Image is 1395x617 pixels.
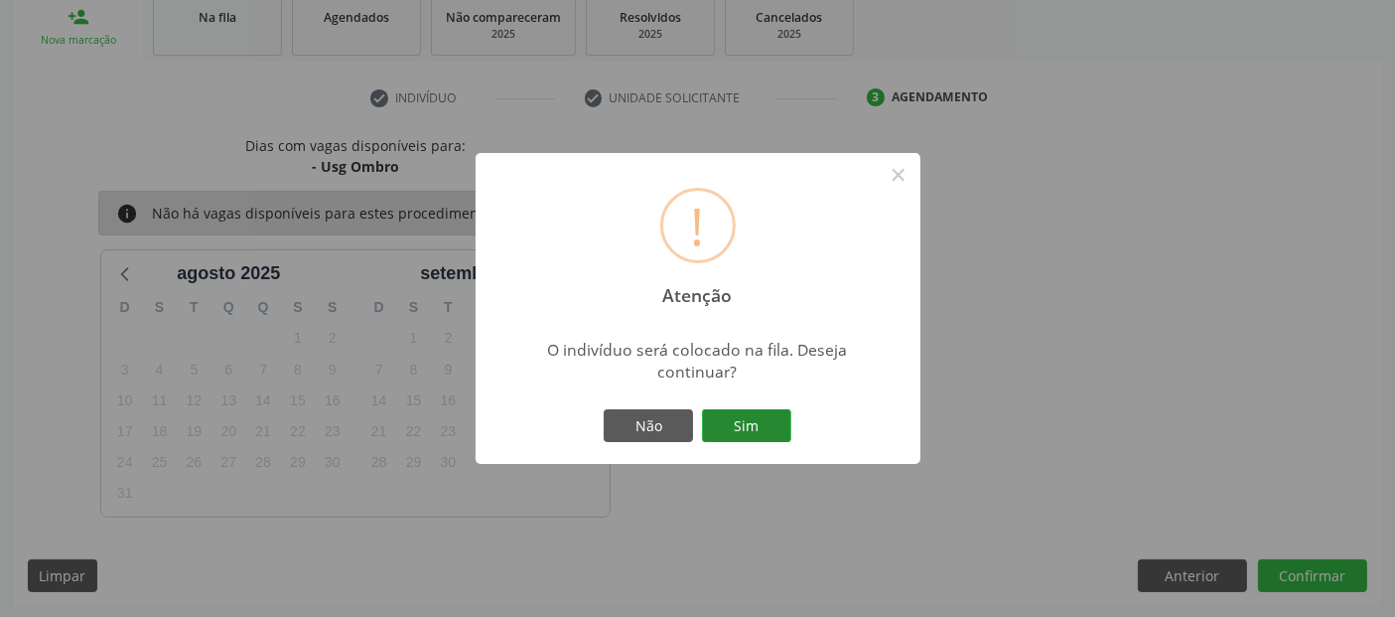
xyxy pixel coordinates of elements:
[645,271,750,306] h2: Atenção
[522,339,873,383] div: O indivíduo será colocado na fila. Deseja continuar?
[604,409,693,443] button: Não
[882,158,915,192] button: Close this dialog
[702,409,791,443] button: Sim
[691,191,705,260] div: !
